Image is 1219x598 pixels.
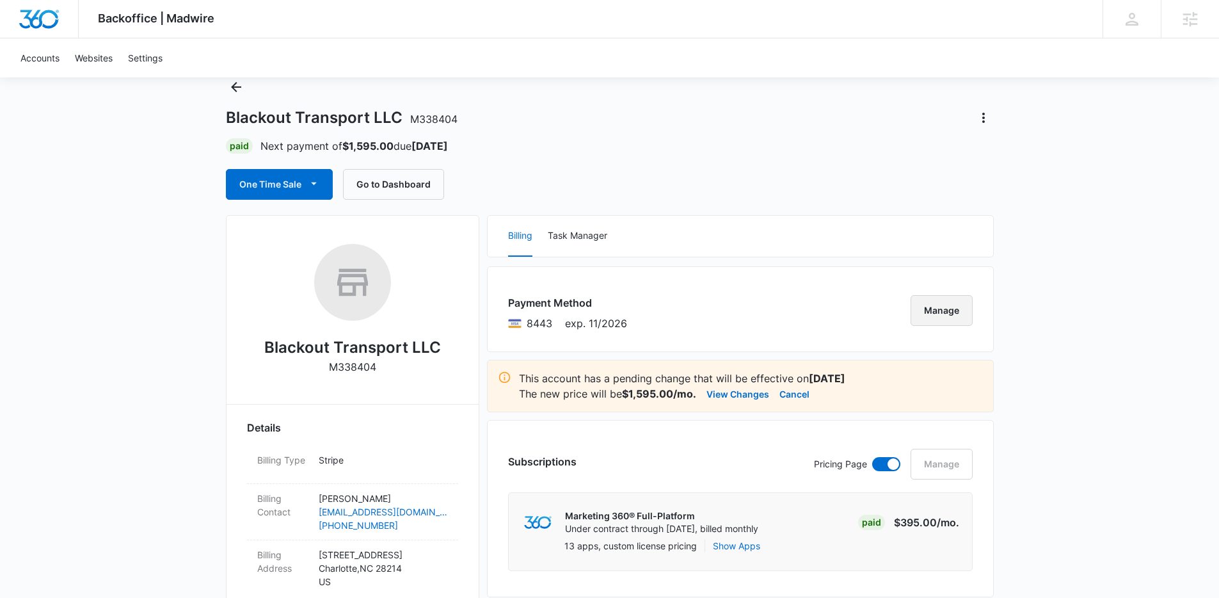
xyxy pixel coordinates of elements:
[319,505,448,519] a: [EMAIL_ADDRESS][DOMAIN_NAME]
[67,38,120,77] a: Websites
[911,295,973,326] button: Manage
[973,108,994,128] button: Actions
[247,446,458,484] div: Billing TypeStripe
[706,386,769,401] button: View Changes
[713,539,760,553] button: Show Apps
[319,453,448,467] p: Stripe
[257,453,308,467] dt: Billing Type
[411,140,448,152] strong: [DATE]
[524,516,552,529] img: marketing360Logo
[226,108,458,127] h1: Blackout Transport LLC
[622,387,696,400] strong: $1,595.00/mo.
[519,371,983,386] p: This account has a pending change that will be effective on
[410,113,458,125] span: M338404
[508,216,532,257] button: Billing
[564,539,697,553] p: 13 apps, custom license pricing
[120,38,170,77] a: Settings
[508,295,627,311] h3: Payment Method
[548,216,607,257] button: Task Manager
[319,519,448,532] a: [PHONE_NUMBER]
[343,169,444,200] button: Go to Dashboard
[329,359,376,375] p: M338404
[226,138,253,154] div: Paid
[247,484,458,540] div: Billing Contact[PERSON_NAME][EMAIL_ADDRESS][DOMAIN_NAME][PHONE_NUMBER]
[527,316,552,331] span: Visa ending with
[226,169,333,200] button: One Time Sale
[937,516,959,529] span: /mo.
[894,515,959,530] p: $395.00
[508,454,577,469] h3: Subscriptions
[565,510,758,522] p: Marketing 360® Full-Platform
[257,492,308,519] dt: Billing Contact
[809,372,845,385] strong: [DATE]
[226,77,246,97] button: Back
[319,548,448,588] p: [STREET_ADDRESS] Charlotte , NC 28214 US
[519,386,696,401] p: The new price will be
[565,316,627,331] span: exp. 11/2026
[779,386,809,401] button: Cancel
[858,515,885,530] div: Paid
[814,457,867,471] p: Pricing Page
[260,138,448,154] p: Next payment of due
[264,336,441,359] h2: Blackout Transport LLC
[13,38,67,77] a: Accounts
[247,420,281,435] span: Details
[98,12,214,25] span: Backoffice | Madwire
[319,492,448,505] p: [PERSON_NAME]
[257,548,308,575] dt: Billing Address
[565,522,758,535] p: Under contract through [DATE], billed monthly
[342,140,394,152] strong: $1,595.00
